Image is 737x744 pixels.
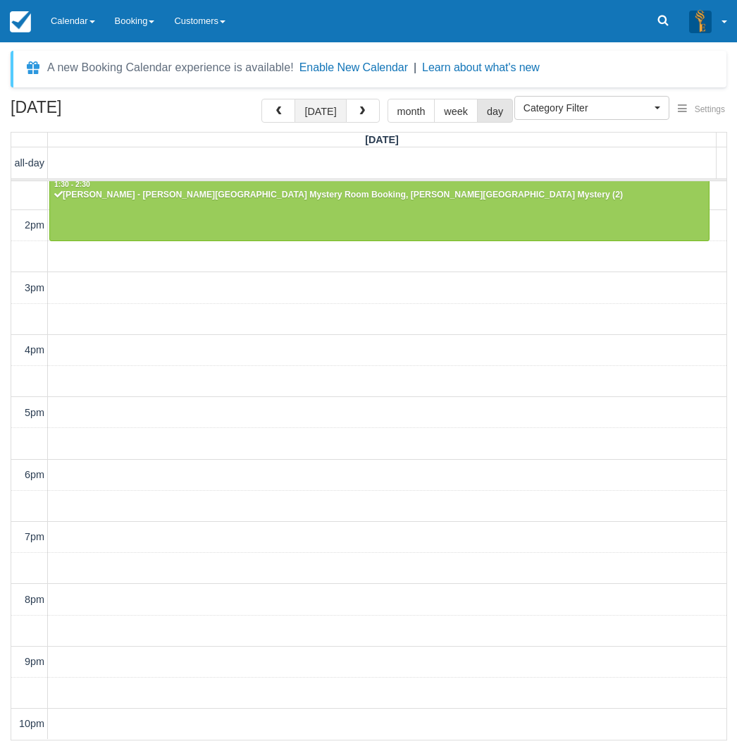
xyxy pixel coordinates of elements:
[295,99,346,123] button: [DATE]
[15,157,44,169] span: all-day
[25,531,44,542] span: 7pm
[299,61,408,75] button: Enable New Calendar
[524,101,651,115] span: Category Filter
[25,344,44,355] span: 4pm
[695,104,725,114] span: Settings
[10,11,31,32] img: checkfront-main-nav-mini-logo.png
[414,61,416,73] span: |
[669,99,733,120] button: Settings
[434,99,478,123] button: week
[54,181,90,188] span: 1:30 - 2:30
[25,282,44,293] span: 3pm
[689,10,712,32] img: A3
[25,219,44,231] span: 2pm
[25,407,44,418] span: 5pm
[11,99,189,125] h2: [DATE]
[54,190,705,201] div: [PERSON_NAME] - [PERSON_NAME][GEOGRAPHIC_DATA] Mystery Room Booking, [PERSON_NAME][GEOGRAPHIC_DAT...
[422,61,540,73] a: Learn about what's new
[19,718,44,729] span: 10pm
[477,99,513,123] button: day
[25,469,44,480] span: 6pm
[388,99,435,123] button: month
[365,134,399,145] span: [DATE]
[25,594,44,605] span: 8pm
[47,59,294,76] div: A new Booking Calendar experience is available!
[25,656,44,667] span: 9pm
[49,178,710,240] a: 1:30 - 2:30[PERSON_NAME] - [PERSON_NAME][GEOGRAPHIC_DATA] Mystery Room Booking, [PERSON_NAME][GEO...
[514,96,669,120] button: Category Filter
